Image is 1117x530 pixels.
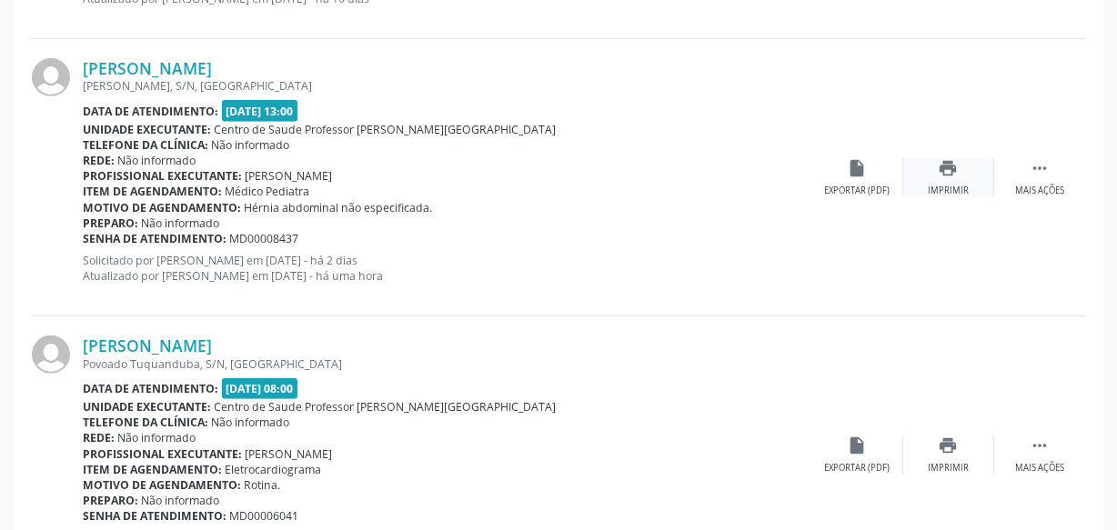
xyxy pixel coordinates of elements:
[928,462,969,475] div: Imprimir
[142,493,220,508] span: Não informado
[83,153,115,168] b: Rede:
[83,200,241,215] b: Motivo de agendamento:
[118,430,196,445] span: Não informado
[848,435,868,455] i: insert_drive_file
[142,215,220,231] span: Não informado
[83,493,138,508] b: Preparo:
[83,508,226,524] b: Senha de atendimento:
[83,253,812,284] p: Solicitado por [PERSON_NAME] em [DATE] - há 2 dias Atualizado por [PERSON_NAME] em [DATE] - há um...
[1015,462,1064,475] div: Mais ações
[825,462,891,475] div: Exportar (PDF)
[83,399,211,415] b: Unidade executante:
[222,378,298,399] span: [DATE] 08:00
[1030,158,1050,178] i: 
[83,104,218,119] b: Data de atendimento:
[226,184,310,199] span: Médico Pediatra
[83,215,138,231] b: Preparo:
[825,185,891,197] div: Exportar (PDF)
[212,137,290,153] span: Não informado
[226,462,322,477] span: Eletrocardiograma
[83,477,241,493] b: Motivo de agendamento:
[83,446,242,462] b: Profissional executante:
[83,415,208,430] b: Telefone da clínica:
[83,381,218,396] b: Data de atendimento:
[212,415,290,430] span: Não informado
[215,122,557,137] span: Centro de Saude Professor [PERSON_NAME][GEOGRAPHIC_DATA]
[928,185,969,197] div: Imprimir
[939,435,959,455] i: print
[83,184,222,199] b: Item de agendamento:
[1015,185,1064,197] div: Mais ações
[230,508,299,524] span: MD00006041
[848,158,868,178] i: insert_drive_file
[939,158,959,178] i: print
[246,168,333,184] span: [PERSON_NAME]
[32,58,70,96] img: img
[1030,435,1050,455] i: 
[230,231,299,246] span: MD00008437
[83,78,812,94] div: [PERSON_NAME], S/N, [GEOGRAPHIC_DATA]
[222,100,298,121] span: [DATE] 13:00
[83,430,115,445] b: Rede:
[215,399,557,415] span: Centro de Saude Professor [PERSON_NAME][GEOGRAPHIC_DATA]
[83,122,211,137] b: Unidade executante:
[246,446,333,462] span: [PERSON_NAME]
[245,477,281,493] span: Rotina.
[83,58,212,78] a: [PERSON_NAME]
[32,335,70,374] img: img
[83,168,242,184] b: Profissional executante:
[83,137,208,153] b: Telefone da clínica:
[83,335,212,355] a: [PERSON_NAME]
[83,356,812,372] div: Povoado Tuquanduba, S/N, [GEOGRAPHIC_DATA]
[118,153,196,168] span: Não informado
[83,462,222,477] b: Item de agendamento:
[245,200,433,215] span: Hérnia abdominal não especificada.
[83,231,226,246] b: Senha de atendimento:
